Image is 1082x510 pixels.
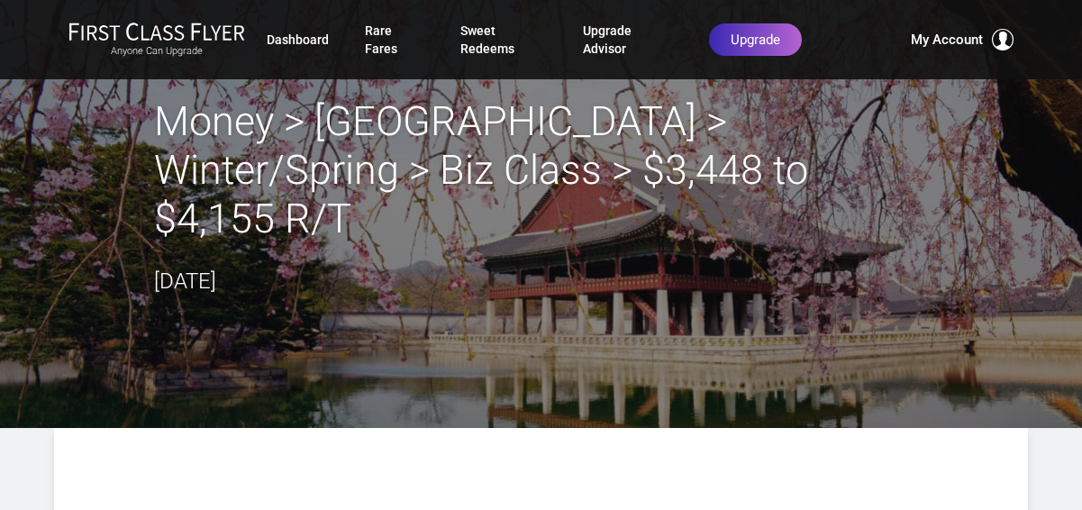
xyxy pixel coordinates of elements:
[583,14,673,65] a: Upgrade Advisor
[68,45,245,58] small: Anyone Can Upgrade
[154,269,216,294] time: [DATE]
[365,14,423,65] a: Rare Fares
[267,23,329,56] a: Dashboard
[709,23,802,56] a: Upgrade
[911,29,983,50] span: My Account
[460,14,548,65] a: Sweet Redeems
[154,97,929,243] h2: Money > [GEOGRAPHIC_DATA] > Winter/Spring > Biz Class > $3,448 to $4,155 R/T
[911,29,1014,50] button: My Account
[68,22,245,41] img: First Class Flyer
[68,22,245,58] a: First Class FlyerAnyone Can Upgrade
